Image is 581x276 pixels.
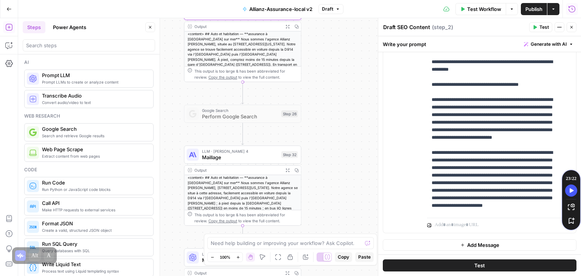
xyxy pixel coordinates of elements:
span: Format JSON [42,220,147,227]
span: Query databases with SQL [42,248,147,254]
button: Draft [318,4,343,14]
span: Create a valid, structured JSON object [42,227,147,233]
div: Write your prompt [378,36,581,52]
span: Process text using Liquid templating syntax [42,268,147,274]
input: Search steps [26,42,152,49]
div: <content> ## Auto et habitation — **assurance à [GEOGRAPHIC_DATA] sur mer** Nous sommes l'agence ... [185,175,301,257]
span: LLM · [PERSON_NAME] 4 [202,148,278,154]
span: Copy [338,254,349,260]
span: Extract content from web pages [42,153,147,159]
span: Copy the output [208,219,237,223]
div: Output [194,167,281,173]
span: Allianz-Assurance-local v2 [249,5,312,13]
button: Test [383,259,576,271]
span: Publish [525,5,542,13]
span: Paste [358,254,371,260]
span: Copy the output [208,75,237,79]
span: Test [539,24,549,31]
div: This output is too large & has been abbreviated for review. to view the full content. [194,68,298,80]
button: Add Message [383,239,576,251]
span: Generate with AI [531,41,567,48]
div: Google SearchPerform Google SearchStep 26 [184,105,301,123]
button: Power Agents [48,21,91,33]
button: Test Workflow [455,3,506,15]
textarea: Draft SEO Content [383,23,430,31]
span: Prompt LLM [42,71,147,79]
div: Step 26 [281,110,298,117]
span: Run Code [42,179,147,186]
div: This output is too large & has been abbreviated for review. to view the full content. [194,212,298,224]
span: 100% [220,254,230,260]
span: Maillage [202,154,278,161]
span: Transcribe Audio [42,92,147,99]
div: Web research [24,113,154,119]
span: Maillage Produits Allianz [202,256,279,264]
div: Step 32 [281,151,298,158]
span: Add Message [467,241,499,249]
span: Search and retrieve Google results [42,133,147,139]
span: LLM · GPT-4.1 [202,251,279,257]
div: <content> ## Auto et habitation — **assurance à [GEOGRAPHIC_DATA] sur mer** Nous sommes l'agence ... [185,31,301,118]
div: Output<content> ## Auto et habitation — **assurance à [GEOGRAPHIC_DATA] sur mer** Nous sommes l'a... [184,2,301,82]
g: Edge from step_2 to step_26 [242,82,244,104]
span: Test [474,262,485,269]
span: Call API [42,199,147,207]
div: Code [24,166,154,173]
button: Steps [23,21,45,33]
button: Copy [335,252,352,262]
span: Run Python or JavaScript code blocks [42,186,147,192]
button: Paste [355,252,374,262]
button: Publish [521,3,547,15]
span: Test Workflow [467,5,501,13]
span: Draft [322,6,333,12]
span: Web Page Scrape [42,146,147,153]
div: Ai [24,59,154,66]
span: Convert audio/video to text [42,99,147,105]
div: Output [194,270,281,276]
span: Google Search [42,125,147,133]
span: Google Search [202,107,278,113]
span: Write Liquid Text [42,260,147,268]
button: Test [529,22,552,32]
span: Perform Google Search [202,113,278,120]
div: Output [194,23,281,29]
button: Generate with AI [521,39,576,49]
g: Edge from step_26 to step_32 [242,123,244,145]
span: ( step_2 ) [432,23,453,31]
div: LLM · [PERSON_NAME] 4MaillageStep 32Output<content> ## Auto et habitation — **assurance à [GEOGRA... [184,146,301,226]
span: Run SQL Query [42,240,147,248]
span: Make HTTP requests to external services [42,207,147,213]
button: Allianz-Assurance-local v2 [238,3,317,15]
span: Prompt LLMs to create or analyze content [42,79,147,85]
